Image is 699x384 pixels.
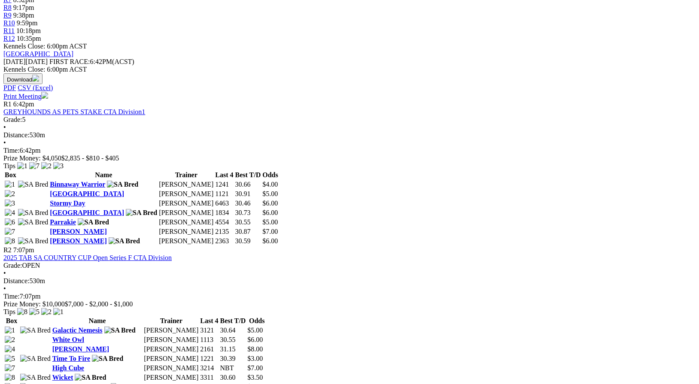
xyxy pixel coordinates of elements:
[3,116,696,124] div: 5
[158,237,214,245] td: [PERSON_NAME]
[13,12,34,19] span: 9:38pm
[235,199,261,208] td: 30.46
[220,364,246,372] td: NBT
[220,326,246,335] td: 30.64
[61,154,119,162] span: $2,835 - $810 - $405
[5,209,15,217] img: 4
[5,345,15,353] img: 4
[18,209,49,217] img: SA Bred
[3,84,696,92] div: Download
[3,124,6,131] span: •
[50,190,124,197] a: [GEOGRAPHIC_DATA]
[5,200,15,207] img: 3
[3,269,6,277] span: •
[5,181,15,188] img: 1
[235,190,261,198] td: 30.91
[215,209,234,217] td: 1834
[200,336,219,344] td: 1113
[220,354,246,363] td: 30.39
[262,237,278,245] span: $6.00
[235,237,261,245] td: 30.59
[200,326,219,335] td: 3121
[262,200,278,207] span: $6.00
[158,190,214,198] td: [PERSON_NAME]
[143,364,199,372] td: [PERSON_NAME]
[5,374,15,381] img: 8
[3,73,43,84] button: Download
[52,336,84,343] a: White Owl
[5,228,15,236] img: 7
[18,237,49,245] img: SA Bred
[78,218,109,226] img: SA Bred
[52,345,109,353] a: [PERSON_NAME]
[3,100,12,108] span: R1
[158,209,214,217] td: [PERSON_NAME]
[143,317,199,325] th: Trainer
[3,66,696,73] div: Kennels Close: 6:00pm ACST
[3,293,20,300] span: Time:
[41,162,52,170] img: 2
[215,199,234,208] td: 6463
[143,326,199,335] td: [PERSON_NAME]
[18,218,49,226] img: SA Bred
[262,218,278,226] span: $5.00
[5,355,15,363] img: 5
[158,171,214,179] th: Trainer
[13,4,34,11] span: 9:17pm
[235,209,261,217] td: 30.73
[247,355,263,362] span: $3.00
[143,373,199,382] td: [PERSON_NAME]
[75,374,106,381] img: SA Bred
[17,162,27,170] img: 1
[5,327,15,334] img: 1
[3,254,172,261] a: 2025 TAB SA COUNTRY CUP Open Series F CTA Division
[200,345,219,354] td: 2161
[3,35,15,42] a: R12
[235,218,261,227] td: 30.55
[215,237,234,245] td: 2363
[220,373,246,382] td: 30.60
[50,237,106,245] a: [PERSON_NAME]
[262,181,278,188] span: $4.00
[126,209,157,217] img: SA Bred
[17,35,41,42] span: 10:35pm
[247,364,263,372] span: $7.00
[247,345,263,353] span: $8.00
[50,209,124,216] a: [GEOGRAPHIC_DATA]
[5,218,15,226] img: 6
[5,364,15,372] img: 7
[143,345,199,354] td: [PERSON_NAME]
[50,218,76,226] a: Parrakie
[32,75,39,82] img: download.svg
[3,277,696,285] div: 530m
[107,181,138,188] img: SA Bred
[53,162,64,170] img: 3
[17,19,38,27] span: 9:59pm
[3,12,12,19] a: R9
[20,355,51,363] img: SA Bred
[52,355,90,362] a: Time To Fire
[29,162,40,170] img: 7
[3,308,15,315] span: Tips
[3,4,12,11] a: R8
[158,199,214,208] td: [PERSON_NAME]
[3,93,48,100] a: Print Meeting
[200,354,219,363] td: 1221
[65,300,133,308] span: $7,000 - $2,000 - $1,000
[41,308,52,316] img: 2
[20,374,51,381] img: SA Bred
[3,27,15,34] a: R11
[3,139,6,146] span: •
[215,218,234,227] td: 4554
[200,373,219,382] td: 3311
[247,317,267,325] th: Odds
[3,131,696,139] div: 530m
[18,181,49,188] img: SA Bred
[3,58,48,65] span: [DATE]
[49,58,90,65] span: FIRST RACE:
[3,262,22,269] span: Grade:
[41,92,48,99] img: printer.svg
[50,200,85,207] a: Stormy Day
